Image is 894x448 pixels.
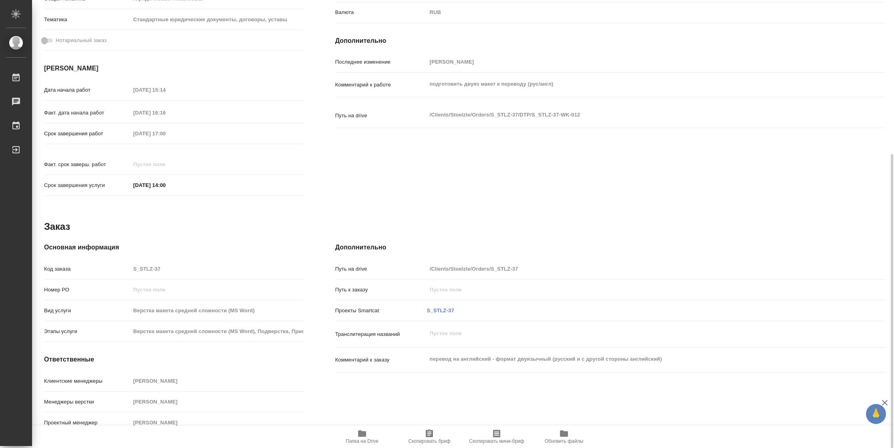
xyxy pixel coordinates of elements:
[335,112,427,120] p: Путь на drive
[44,109,131,117] p: Факт. дата начала работ
[131,263,303,275] input: Пустое поле
[131,107,201,119] input: Пустое поле
[131,179,201,191] input: ✎ Введи что-нибудь
[335,36,885,46] h4: Дополнительно
[131,13,303,26] div: Стандартные юридические документы, договоры, уставы
[131,375,303,387] input: Пустое поле
[335,58,427,66] p: Последнее изменение
[396,426,463,448] button: Скопировать бриф
[427,284,840,295] input: Пустое поле
[545,438,584,444] span: Обновить файлы
[44,265,131,273] p: Код заказа
[335,307,427,315] p: Проекты Smartcat
[44,161,131,169] p: Факт. срок заверш. работ
[335,81,427,89] p: Комментарий к работе
[427,307,454,313] a: S_STLZ-37
[44,130,131,138] p: Срок завершения работ
[408,438,450,444] span: Скопировать бриф
[469,438,524,444] span: Скопировать мини-бриф
[44,286,131,294] p: Номер РО
[131,417,303,428] input: Пустое поле
[44,64,303,73] h4: [PERSON_NAME]
[131,128,201,139] input: Пустое поле
[427,352,840,366] textarea: перевод на английский - формат двуязычный (русский и с другой стороны английский)
[44,243,303,252] h4: Основная информация
[131,84,201,96] input: Пустое поле
[44,327,131,335] p: Этапы услуги
[131,284,303,295] input: Пустое поле
[346,438,379,444] span: Папка на Drive
[44,419,131,427] p: Проектный менеджер
[463,426,530,448] button: Скопировать мини-бриф
[335,8,427,16] p: Валюта
[56,36,107,44] span: Нотариальный заказ
[44,86,131,94] p: Дата начала работ
[427,56,840,68] input: Пустое поле
[427,263,840,275] input: Пустое поле
[328,426,396,448] button: Папка на Drive
[530,426,598,448] button: Обновить файлы
[44,355,303,364] h4: Ответственные
[131,159,201,170] input: Пустое поле
[44,181,131,189] p: Срок завершения услуги
[427,6,840,19] div: RUB
[335,286,427,294] p: Путь к заказу
[335,356,427,364] p: Комментарий к заказу
[131,305,303,316] input: Пустое поле
[335,243,885,252] h4: Дополнительно
[335,265,427,273] p: Путь на drive
[44,220,70,233] h2: Заказ
[44,307,131,315] p: Вид услуги
[44,377,131,385] p: Клиентские менеджеры
[44,16,131,24] p: Тематика
[427,77,840,91] textarea: подготовить двуяз макет к переводу (рус/англ)
[131,325,303,337] input: Пустое поле
[335,330,427,338] p: Транслитерация названий
[866,404,886,424] button: 🙏
[869,406,883,422] span: 🙏
[427,108,840,122] textarea: /Clients/Stoelzle/Orders/S_STLZ-37/DTP/S_STLZ-37-WK-012
[44,398,131,406] p: Менеджеры верстки
[131,396,303,408] input: Пустое поле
